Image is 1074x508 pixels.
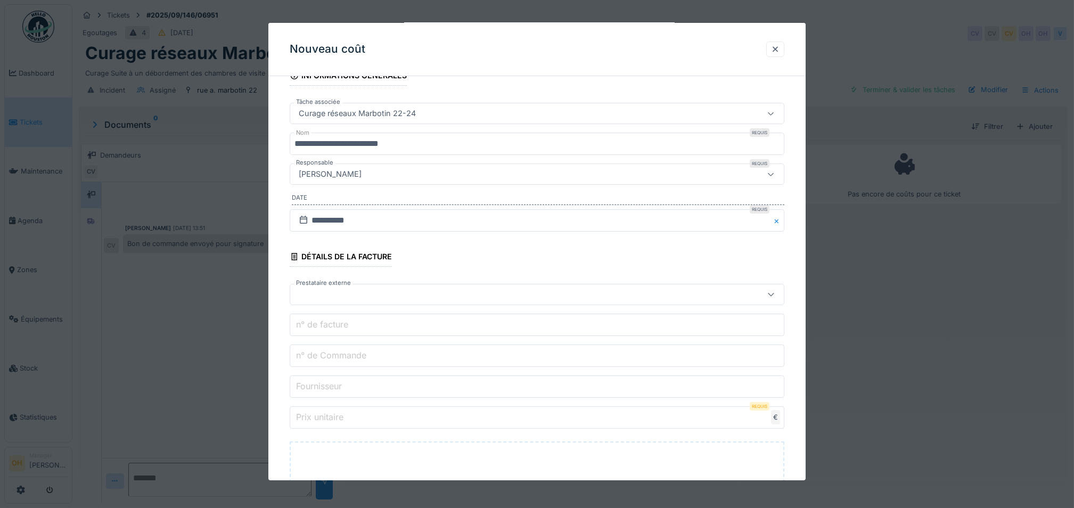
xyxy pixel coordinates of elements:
label: Fournisseur [294,380,344,392]
div: Curage réseaux Marbotin 22-24 [294,108,420,119]
label: Responsable [294,158,335,167]
label: Nom [294,128,311,137]
label: n° de Commande [294,349,368,362]
div: Requis [750,402,769,411]
div: Requis [750,205,769,214]
h3: Nouveau coût [290,43,365,56]
label: Date [292,193,784,205]
div: Requis [750,159,769,168]
div: Requis [750,128,769,137]
label: n° de facture [294,318,350,331]
div: [PERSON_NAME] [294,168,366,180]
div: Informations générales [290,68,407,86]
div: € [771,410,780,424]
label: Prix unitaire [294,411,346,423]
div: Détails de la facture [290,249,392,267]
button: Close [773,209,784,232]
label: Prestataire externe [294,278,353,288]
label: Tâche associée [294,97,342,106]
